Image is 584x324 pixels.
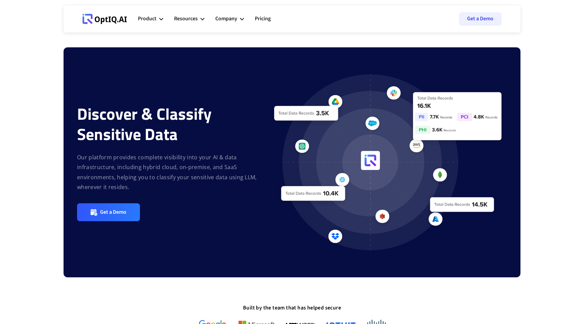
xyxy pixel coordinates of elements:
[459,12,502,26] a: Get a Demo
[243,304,341,311] strong: Built by the team that has helped secure
[77,101,212,146] strong: Discover & Classify Sensitive Data
[82,9,127,29] a: Webflow Homepage
[174,9,204,29] div: Resources
[138,14,156,23] div: Product
[255,9,271,29] a: Pricing
[215,14,237,23] div: Company
[77,203,140,221] a: Get a Demo
[138,9,163,29] div: Product
[77,154,257,191] strong: Our platform provides complete visibility into your AI & data infrastructure, including hybrid cl...
[100,209,126,216] div: Get a Demo
[174,14,198,23] div: Resources
[215,9,244,29] div: Company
